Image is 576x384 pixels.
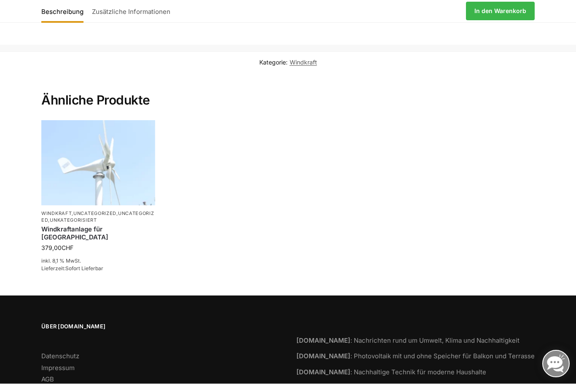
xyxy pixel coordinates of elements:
[41,244,73,252] bdi: 379,00
[259,58,317,67] span: Kategorie:
[296,368,350,376] strong: [DOMAIN_NAME]
[296,368,486,376] a: [DOMAIN_NAME]: Nachhaltige Technik für moderne Haushalte
[41,121,155,206] img: Windrad für Balkon und Terrasse
[41,364,75,372] a: Impressum
[41,211,155,224] p: , , ,
[41,73,535,109] h2: Ähnliche Produkte
[73,211,116,217] a: Uncategorized
[41,211,154,223] a: Uncategorized
[41,258,155,265] p: inkl. 8,1 % MwSt.
[41,352,79,360] a: Datenschutz
[41,226,155,242] a: Windkraftanlage für Garten Terrasse
[296,337,519,345] a: [DOMAIN_NAME]: Nachrichten rund um Umwelt, Klima und Nachhaltigkeit
[62,244,73,252] span: CHF
[65,266,103,272] span: Sofort Lieferbar
[296,337,350,345] strong: [DOMAIN_NAME]
[50,218,97,223] a: Unkategorisiert
[296,352,350,360] strong: [DOMAIN_NAME]
[41,376,54,384] a: AGB
[41,266,103,272] span: Lieferzeit:
[296,352,535,360] a: [DOMAIN_NAME]: Photovoltaik mit und ohne Speicher für Balkon und Terrasse
[290,59,317,66] a: Windkraft
[41,211,72,217] a: Windkraft
[41,323,280,331] span: Über [DOMAIN_NAME]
